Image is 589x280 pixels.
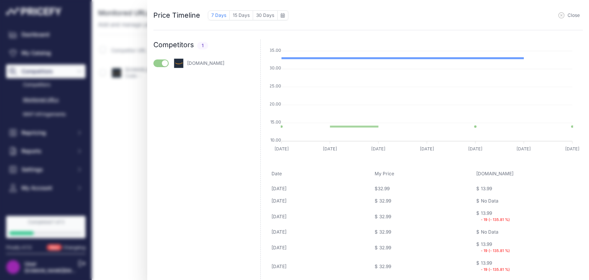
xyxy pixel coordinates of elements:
div: [DOMAIN_NAME] [187,60,242,66]
div: 32.99 [379,229,391,235]
span: My Price [375,171,394,176]
div: 13.99 [481,260,510,273]
small: - 19 (- 135.81 %) [481,217,510,222]
span: [DOMAIN_NAME] [476,171,513,176]
tspan: 20.00 [269,101,281,107]
div: $ [476,210,479,223]
div: [DATE] [271,186,286,192]
p: $ [375,186,390,192]
div: 13.99 [481,186,492,192]
tspan: [DATE] [371,146,385,152]
div: 32.99 [379,264,391,270]
div: No Data [481,198,499,204]
div: [DATE] [271,245,286,251]
div: 32.99 [379,198,391,204]
small: - 19 (- 135.81 %) [481,267,510,272]
button: 7 Days [208,10,230,20]
div: 32.99 [379,245,391,251]
tspan: 25.00 [269,83,281,89]
tspan: [DATE] [420,146,434,152]
h2: Competitors [153,40,260,50]
div: $ [476,229,479,235]
div: [DATE] [271,264,286,270]
tspan: [DATE] [275,146,289,152]
div: $ [476,198,479,204]
span: Date [271,171,282,176]
div: [DATE] [271,229,286,235]
span: Close [568,12,580,18]
div: Price Timeline [153,10,200,21]
tspan: [DATE] [565,146,579,152]
div: $ [476,186,479,192]
button: 30 Days [253,10,277,20]
div: No Data [481,229,499,235]
div: 13.99 [481,210,510,223]
span: 32.99 [378,186,390,191]
tspan: [DATE] [468,146,482,152]
div: 13.99 [481,241,510,254]
div: $ [476,241,479,254]
div: $ [375,214,378,220]
button: 15 Days [230,10,253,20]
div: $ [375,264,378,270]
div: $ [375,198,378,204]
button: Close [558,12,580,18]
tspan: 35.00 [269,48,281,53]
tspan: [DATE] [323,146,337,152]
div: [DATE] [271,198,286,204]
div: $ [476,260,479,273]
div: $ [375,229,378,235]
div: $ [375,245,378,251]
small: - 19 (- 135.81 %) [481,249,510,253]
div: [DATE] [271,214,286,220]
tspan: [DATE] [517,146,531,152]
tspan: 10.00 [270,137,281,143]
span: 1 [197,42,208,49]
tspan: 30.00 [269,65,281,71]
div: 32.99 [379,214,391,220]
tspan: 15.00 [270,119,281,125]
